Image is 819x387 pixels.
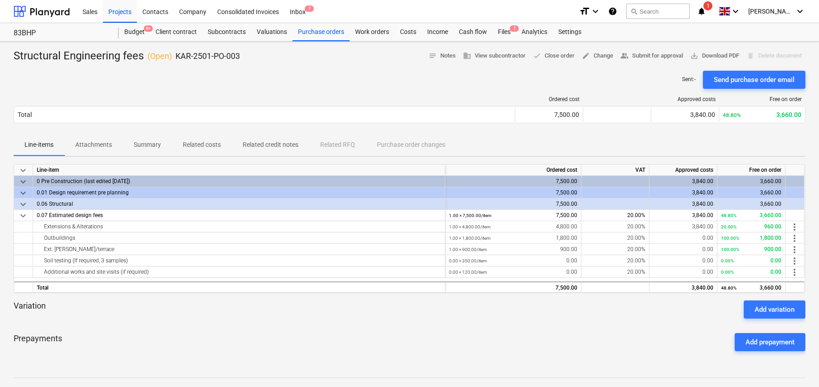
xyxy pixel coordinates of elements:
[653,282,713,294] div: 3,840.00
[37,187,441,198] div: 0.01 Design requirement pre planning
[150,23,202,41] div: Client contract
[449,258,487,263] small: 0.00 × 350.00 / item
[14,49,240,63] div: Structural Engineering fees
[721,258,734,263] small: 0.00%
[449,213,492,218] small: 1.00 × 7,500.00 / item
[395,23,422,41] a: Costs
[18,165,29,176] span: keyboard_arrow_down
[789,267,800,278] span: more_vert
[305,5,314,12] span: 7
[350,23,395,41] a: Work orders
[453,23,492,41] a: Cash flow
[202,23,251,41] div: Subcontracts
[519,96,580,102] div: Ordered cost
[578,49,617,63] button: Change
[553,23,587,41] div: Settings
[18,111,32,118] div: Total
[147,51,172,62] p: ( Open )
[37,176,441,187] div: 0 Pre Construction (last edited 27 Mar 2025)
[18,199,29,210] span: keyboard_arrow_down
[789,233,800,244] span: more_vert
[429,51,456,61] span: Notes
[37,244,441,255] div: Ext. ret walls/terrace
[721,255,781,266] div: 0.00
[37,266,441,277] div: Additional works and site visits (if required)
[119,23,150,41] a: Budget9+
[721,198,781,210] div: 3,660.00
[579,6,590,17] i: format_size
[721,285,736,290] small: 48.80%
[144,25,153,32] span: 9+
[620,52,629,60] span: people_alt
[653,187,713,198] div: 3,840.00
[721,266,781,278] div: 0.00
[449,176,577,187] div: 7,500.00
[653,232,713,244] div: 0.00
[33,164,445,176] div: Line-item
[581,210,649,221] div: 20.00%
[37,255,441,266] div: Soil testing (If required, 3 samples)
[463,52,471,60] span: business
[653,210,713,221] div: 3,840.00
[581,221,649,232] div: 20.00%
[422,23,453,41] a: Income
[37,212,103,218] span: 0.07 Estimated design fees
[425,49,459,63] button: Notes
[18,188,29,198] span: keyboard_arrow_down
[626,4,690,19] button: Search
[721,210,781,221] div: 3,660.00
[14,29,108,38] div: 83BHP
[37,198,441,209] div: 0.06 Structural
[14,333,62,351] p: Prepayments
[721,244,781,255] div: 900.00
[721,224,736,229] small: 20.00%
[697,6,706,17] i: notifications
[449,282,577,294] div: 7,500.00
[463,51,526,61] span: View subcontractor
[789,244,800,255] span: more_vert
[581,255,649,266] div: 20.00%
[789,256,800,266] span: more_vert
[37,232,441,243] div: Outbuildings
[183,140,221,150] p: Related costs
[292,23,350,41] div: Purchase orders
[581,232,649,244] div: 20.00%
[516,23,553,41] div: Analytics
[721,270,734,275] small: 0.00%
[653,221,713,232] div: 3,840.00
[721,247,739,252] small: 100.00%
[449,236,491,241] small: 1.00 × 1,800.00 / item
[690,52,698,60] span: save_alt
[744,300,805,319] button: Add variation
[459,49,529,63] button: View subcontractor
[721,213,736,218] small: 48.80%
[653,255,713,266] div: 0.00
[687,49,743,63] button: Download PDF
[24,140,54,150] p: Line-items
[18,210,29,221] span: keyboard_arrow_down
[445,164,581,176] div: Ordered cost
[721,176,781,187] div: 3,660.00
[774,343,819,387] iframe: Chat Widget
[449,244,577,255] div: 900.00
[721,282,781,294] div: 3,660.00
[653,198,713,210] div: 3,840.00
[449,255,577,266] div: 0.00
[119,23,150,41] div: Budget
[18,176,29,187] span: keyboard_arrow_down
[703,71,805,89] button: Send purchase order email
[649,164,717,176] div: Approved costs
[721,232,781,244] div: 1,800.00
[655,96,716,102] div: Approved costs
[582,52,590,60] span: edit
[608,6,617,17] i: Knowledge base
[653,244,713,255] div: 0.00
[510,25,519,32] span: 7
[590,6,601,17] i: keyboard_arrow_down
[655,111,715,118] div: 3,840.00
